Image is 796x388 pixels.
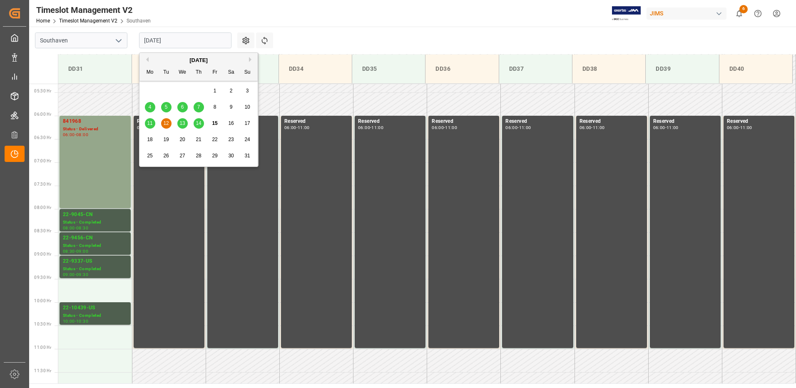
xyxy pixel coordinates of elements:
div: - [370,126,371,129]
div: 06:00 [432,126,444,129]
div: - [739,126,740,129]
div: - [75,273,76,276]
div: 06:00 [284,126,296,129]
div: Sa [226,67,236,78]
div: Choose Monday, August 4th, 2025 [145,102,155,112]
div: 09:30 [76,273,88,276]
div: 22-9337-US [63,257,127,266]
a: Home [36,18,50,24]
button: Previous Month [144,57,149,62]
div: Choose Friday, August 15th, 2025 [210,118,220,129]
div: Reserved [727,117,791,126]
span: 10:00 Hr [34,298,51,303]
img: Exertis%20JAM%20-%20Email%20Logo.jpg_1722504956.jpg [612,6,641,21]
span: 5 [165,104,168,110]
div: - [75,319,76,323]
a: Timeslot Management V2 [59,18,117,24]
div: 22-9045-CN [63,211,127,219]
span: 12 [163,120,169,126]
div: 10:30 [76,319,88,323]
div: 08:00 [63,226,75,230]
span: 6 [181,104,184,110]
div: 11:00 [667,126,679,129]
span: 4 [149,104,152,110]
div: Choose Saturday, August 23rd, 2025 [226,134,236,145]
span: 06:30 Hr [34,135,51,140]
span: 10 [244,104,250,110]
span: 3 [246,88,249,94]
div: 06:00 [727,126,739,129]
div: 11:00 [371,126,383,129]
span: 27 [179,153,185,159]
div: Choose Monday, August 11th, 2025 [145,118,155,129]
div: - [444,126,445,129]
div: Choose Wednesday, August 27th, 2025 [177,151,188,161]
div: DD32 [139,61,198,77]
span: 07:30 Hr [34,182,51,187]
span: 19 [163,137,169,142]
div: Choose Tuesday, August 26th, 2025 [161,151,172,161]
button: Help Center [749,4,767,23]
div: - [517,126,519,129]
span: 31 [244,153,250,159]
div: Tu [161,67,172,78]
div: Choose Thursday, August 21st, 2025 [194,134,204,145]
span: 26 [163,153,169,159]
span: 16 [228,120,234,126]
div: JIMS [647,7,726,20]
span: 11:30 Hr [34,368,51,373]
div: DD31 [65,61,125,77]
button: open menu [112,34,124,47]
span: 05:30 Hr [34,89,51,93]
div: 09:00 [76,249,88,253]
span: 15 [212,120,217,126]
div: 08:30 [76,226,88,230]
div: - [591,126,592,129]
div: We [177,67,188,78]
span: 06:00 Hr [34,112,51,117]
div: Choose Saturday, August 2nd, 2025 [226,86,236,96]
span: 17 [244,120,250,126]
div: 06:00 [505,126,517,129]
div: Choose Saturday, August 9th, 2025 [226,102,236,112]
div: 11:00 [445,126,457,129]
div: Choose Saturday, August 16th, 2025 [226,118,236,129]
div: Reserved [137,117,201,126]
div: 08:00 [76,133,88,137]
span: 14 [196,120,201,126]
div: Choose Thursday, August 7th, 2025 [194,102,204,112]
span: 11:00 Hr [34,345,51,350]
div: Choose Monday, August 18th, 2025 [145,134,155,145]
input: Type to search/select [35,32,127,48]
div: - [296,126,298,129]
div: DD34 [286,61,345,77]
span: 20 [179,137,185,142]
span: 18 [147,137,152,142]
div: 11:00 [519,126,531,129]
span: 13 [179,120,185,126]
div: Reserved [580,117,644,126]
div: - [75,133,76,137]
div: Choose Sunday, August 10th, 2025 [242,102,253,112]
span: 29 [212,153,217,159]
div: Status - Completed [63,266,127,273]
div: Reserved [505,117,570,126]
div: - [665,126,667,129]
div: Status - Completed [63,312,127,319]
div: Choose Thursday, August 28th, 2025 [194,151,204,161]
div: Choose Thursday, August 14th, 2025 [194,118,204,129]
div: 11:00 [298,126,310,129]
span: 08:30 Hr [34,229,51,233]
div: 09:00 [63,273,75,276]
span: 21 [196,137,201,142]
div: 11:00 [593,126,605,129]
span: 30 [228,153,234,159]
div: DD40 [726,61,786,77]
div: DD36 [432,61,492,77]
div: 841968 [63,117,127,126]
div: DD38 [579,61,639,77]
div: Reserved [432,117,496,126]
span: 25 [147,153,152,159]
button: JIMS [647,5,730,21]
div: Reserved [358,117,422,126]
